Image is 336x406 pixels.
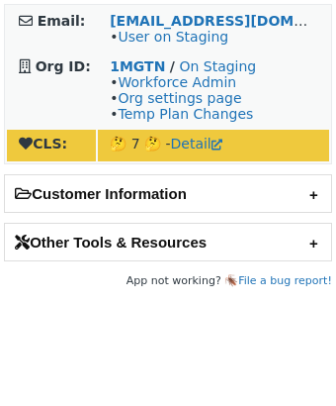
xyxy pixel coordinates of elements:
[118,106,253,122] a: Temp Plan Changes
[110,58,165,74] a: 1MGTN
[36,58,91,74] strong: Org ID:
[118,29,228,45] a: User on Staging
[170,58,175,74] strong: /
[118,90,241,106] a: Org settings page
[4,271,332,291] footer: App not working? 🪳
[110,74,253,122] span: • • •
[179,58,256,74] a: On Staging
[5,224,331,260] h2: Other Tools & Resources
[38,13,86,29] strong: Email:
[5,175,331,212] h2: Customer Information
[171,136,222,152] a: Detail
[110,29,228,45] span: •
[238,274,332,287] a: File a bug report!
[19,136,67,152] strong: CLS:
[118,74,236,90] a: Workforce Admin
[98,130,329,161] td: 🤔 7 🤔 -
